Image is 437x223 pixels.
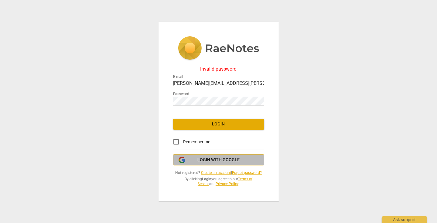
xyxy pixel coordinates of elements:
b: Login [202,177,211,181]
a: Forgot password? [232,171,262,175]
label: Password [173,92,189,96]
button: Login with Google [173,154,264,166]
a: Terms of Service [198,177,252,186]
div: Invalid password [173,66,264,72]
span: Remember me [183,139,210,145]
label: E-mail [173,75,183,78]
span: Login with Google [197,157,240,163]
button: Login [173,119,264,130]
a: Privacy Policy [216,182,238,186]
img: 5ac2273c67554f335776073100b6d88f.svg [178,36,259,61]
a: Create an account [201,171,231,175]
span: By clicking you agree to our and . [173,177,264,187]
span: Login [178,121,259,127]
span: Not registered? | [173,170,264,175]
div: Ask support [382,216,427,223]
